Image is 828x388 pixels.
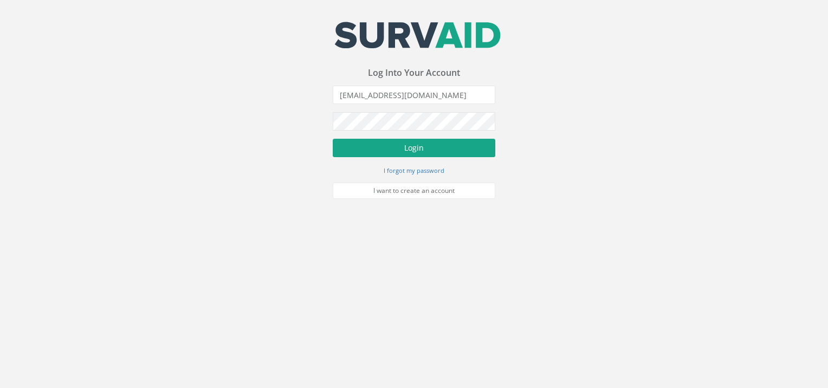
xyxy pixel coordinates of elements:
input: Email [333,86,495,104]
h3: Log Into Your Account [333,68,495,78]
a: I want to create an account [333,183,495,199]
a: I forgot my password [384,165,444,175]
button: Login [333,139,495,157]
small: I forgot my password [384,166,444,174]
